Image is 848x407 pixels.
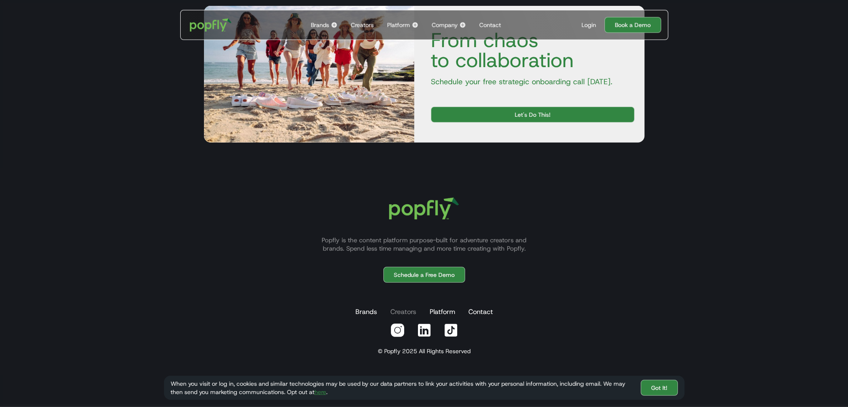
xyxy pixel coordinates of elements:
div: When you visit or log in, cookies and similar technologies may be used by our data partners to li... [171,379,634,396]
div: Contact [479,21,501,29]
a: here [315,388,326,396]
div: Creators [351,21,374,29]
a: Got It! [641,380,678,396]
a: home [184,13,238,38]
a: Book a Demo [604,17,661,33]
div: © Popfly 2025 All Rights Reserved [378,347,471,355]
a: Platform [428,304,457,320]
div: Company [432,21,458,29]
a: Brands [354,304,379,320]
h4: From chaos to collaboration [424,30,634,70]
p: Schedule your free strategic onboarding call [DATE]. [424,77,634,87]
p: Popfly is the content platform purpose-built for adventure creators and brands. Spend less time m... [312,236,537,253]
div: Platform [387,21,410,29]
a: Schedule a Free Demo [383,267,465,283]
div: Login [581,21,596,29]
a: Contact [476,10,504,40]
a: Creators [347,10,377,40]
a: Login [578,21,599,29]
a: Creators [389,304,418,320]
a: Contact [467,304,495,320]
div: Brands [311,21,329,29]
a: Let's Do This! [431,107,634,123]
